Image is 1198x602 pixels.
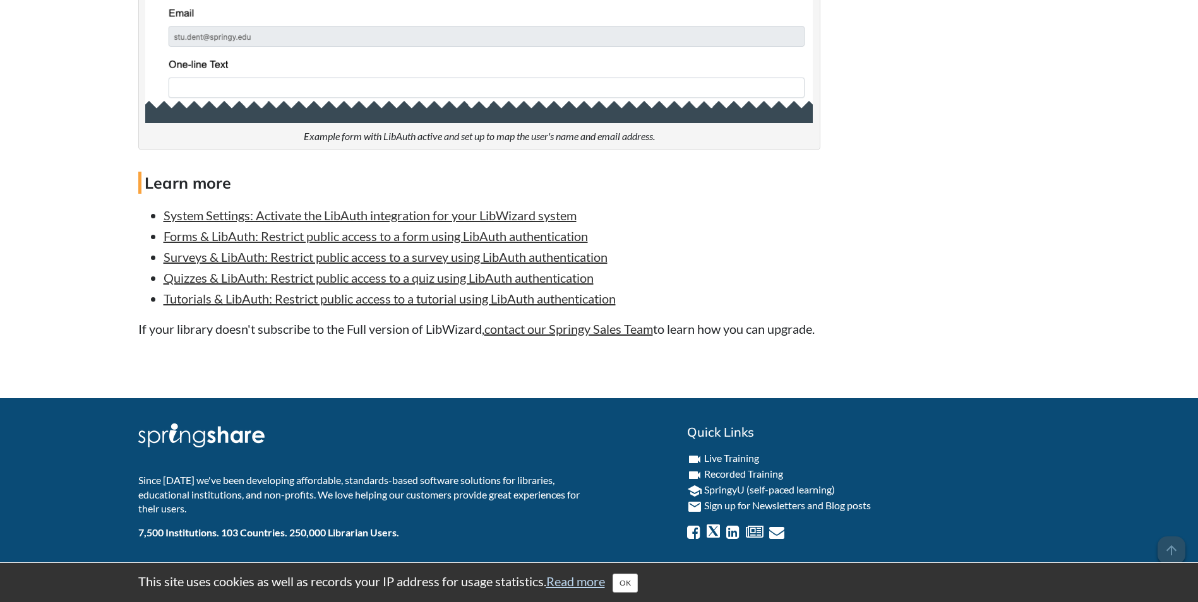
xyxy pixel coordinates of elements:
[484,321,653,336] a: contact our Springy Sales Team
[1158,538,1185,553] a: arrow_upward
[704,468,783,480] a: Recorded Training
[138,172,820,194] h4: Learn more
[164,270,594,285] a: Quizzes & LibAuth: Restrict public access to a quiz using LibAuth authentication
[687,423,1060,441] h2: Quick Links
[704,452,759,464] a: Live Training
[126,572,1073,593] div: This site uses cookies as well as records your IP address for usage statistics.
[138,526,399,538] b: 7,500 Institutions. 103 Countries. 250,000 Librarian Users.
[687,483,702,499] i: school
[164,208,577,223] a: System Settings: Activate the LibAuth integration for your LibWizard system
[138,473,590,516] p: Since [DATE] we've been developing affordable, standards-based software solutions for libraries, ...
[164,249,608,264] a: Surveys & LibAuth: Restrict public access to a survey using LibAuth authentication
[138,320,820,338] p: If your library doesn't subscribe to the Full version of LibWizard, to learn how you can upgrade.
[687,468,702,483] i: videocam
[613,574,638,593] button: Close
[304,129,655,143] figcaption: Example form with LibAuth active and set up to map the user's name and email address.
[138,423,265,447] img: Springshare
[687,452,702,467] i: videocam
[164,291,616,306] a: Tutorials & LibAuth: Restrict public access to a tutorial using LibAuth authentication
[546,574,605,589] a: Read more
[704,483,835,495] a: SpringyU (self-paced learning)
[1158,536,1185,564] span: arrow_upward
[687,499,702,514] i: email
[704,499,871,511] a: Sign up for Newsletters and Blog posts
[164,228,588,244] a: Forms & LibAuth: Restrict public access to a form using LibAuth authentication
